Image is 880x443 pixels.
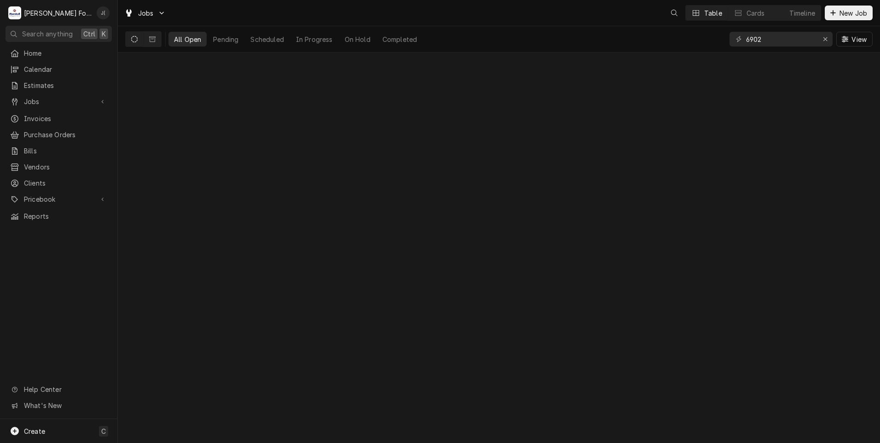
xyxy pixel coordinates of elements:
[8,6,21,19] div: M
[24,178,107,188] span: Clients
[6,159,112,175] a: Vendors
[296,35,333,44] div: In Progress
[24,48,107,58] span: Home
[97,6,110,19] div: Jeff Debigare (109)'s Avatar
[24,146,107,156] span: Bills
[24,97,93,106] span: Jobs
[102,29,106,39] span: K
[24,427,45,435] span: Create
[667,6,682,20] button: Open search
[6,143,112,158] a: Bills
[6,398,112,413] a: Go to What's New
[24,130,107,140] span: Purchase Orders
[850,35,868,44] span: View
[24,162,107,172] span: Vendors
[789,8,815,18] div: Timeline
[24,401,106,410] span: What's New
[174,35,201,44] div: All Open
[24,114,107,123] span: Invoices
[704,8,722,18] div: Table
[24,385,106,394] span: Help Center
[6,127,112,142] a: Purchase Orders
[101,426,106,436] span: C
[22,29,73,39] span: Search anything
[345,35,371,44] div: On Hold
[250,35,284,44] div: Scheduled
[6,111,112,126] a: Invoices
[747,8,765,18] div: Cards
[24,194,93,204] span: Pricebook
[138,8,154,18] span: Jobs
[818,32,833,47] button: Erase input
[6,382,112,397] a: Go to Help Center
[24,211,107,221] span: Reports
[24,81,107,90] span: Estimates
[746,32,815,47] input: Keyword search
[6,78,112,93] a: Estimates
[836,32,873,47] button: View
[8,6,21,19] div: Marshall Food Equipment Service's Avatar
[6,209,112,224] a: Reports
[382,35,417,44] div: Completed
[6,175,112,191] a: Clients
[24,64,107,74] span: Calendar
[6,46,112,61] a: Home
[213,35,238,44] div: Pending
[825,6,873,20] button: New Job
[97,6,110,19] div: J(
[121,6,169,21] a: Go to Jobs
[24,8,92,18] div: [PERSON_NAME] Food Equipment Service
[6,94,112,109] a: Go to Jobs
[6,26,112,42] button: Search anythingCtrlK
[6,192,112,207] a: Go to Pricebook
[838,8,869,18] span: New Job
[83,29,95,39] span: Ctrl
[6,62,112,77] a: Calendar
